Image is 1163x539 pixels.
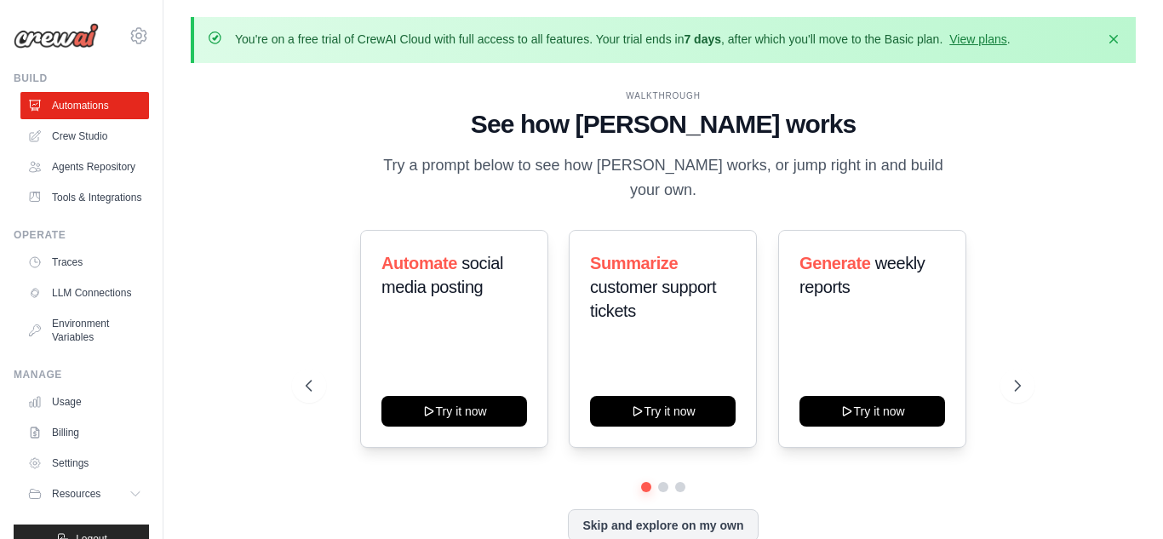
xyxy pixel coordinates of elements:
div: Operate [14,228,149,242]
p: You're on a free trial of CrewAI Cloud with full access to all features. Your trial ends in , aft... [235,31,1011,48]
a: Traces [20,249,149,276]
a: View plans [949,32,1006,46]
span: Resources [52,487,100,501]
button: Try it now [799,396,945,427]
a: Crew Studio [20,123,149,150]
span: customer support tickets [590,278,716,320]
p: Try a prompt below to see how [PERSON_NAME] works, or jump right in and build your own. [377,153,949,204]
div: Manage [14,368,149,381]
a: Tools & Integrations [20,184,149,211]
img: Logo [14,23,99,49]
span: Summarize [590,254,678,272]
div: WALKTHROUGH [306,89,1021,102]
a: Environment Variables [20,310,149,351]
button: Try it now [381,396,527,427]
h1: See how [PERSON_NAME] works [306,109,1021,140]
button: Try it now [590,396,736,427]
button: Resources [20,480,149,507]
a: Automations [20,92,149,119]
a: LLM Connections [20,279,149,307]
a: Billing [20,419,149,446]
span: Generate [799,254,871,272]
a: Agents Repository [20,153,149,181]
a: Usage [20,388,149,416]
div: Build [14,72,149,85]
span: weekly reports [799,254,925,296]
span: Automate [381,254,457,272]
strong: 7 days [684,32,721,46]
a: Settings [20,450,149,477]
